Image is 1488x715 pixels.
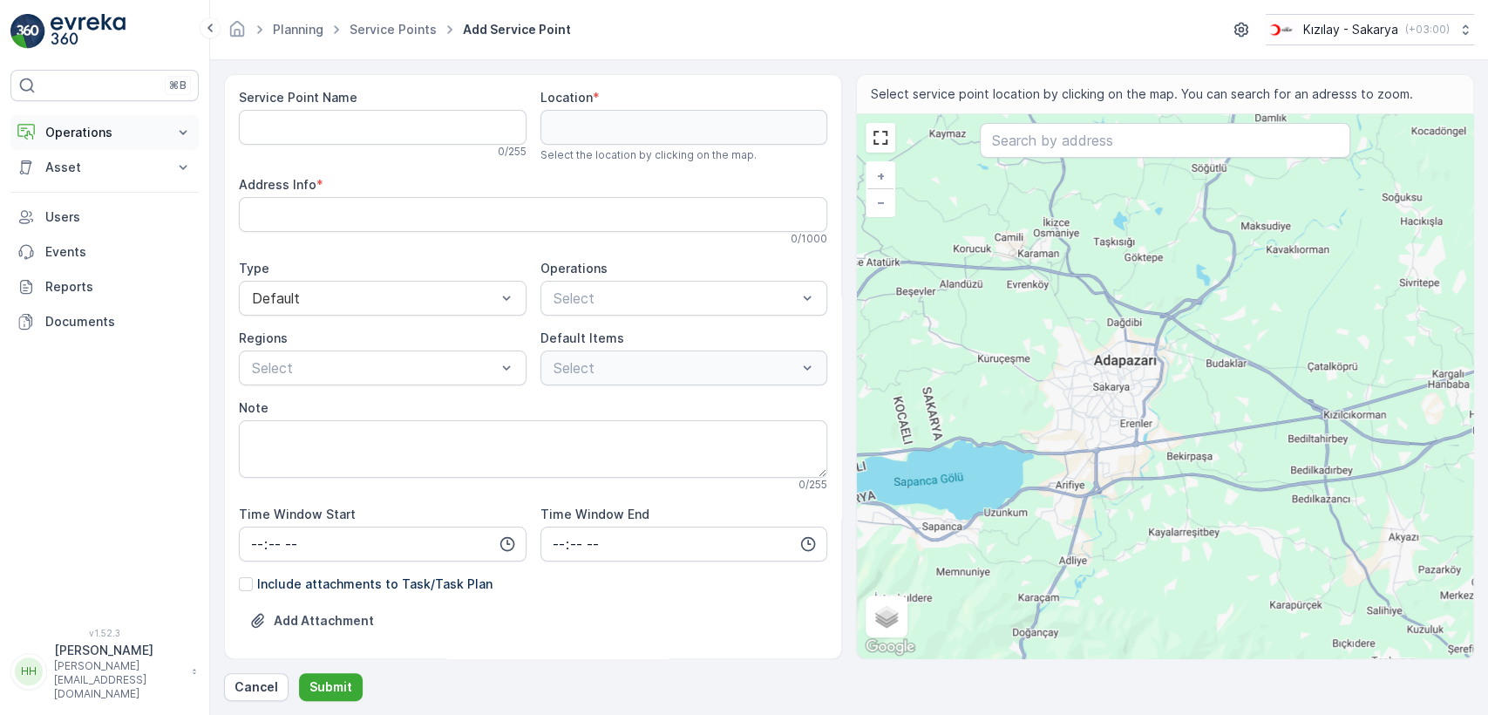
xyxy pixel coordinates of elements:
[299,673,363,701] button: Submit
[239,400,268,415] label: Note
[51,14,126,49] img: logo_light-DOdMpM7g.png
[540,148,757,162] span: Select the location by clicking on the map.
[169,78,187,92] p: ⌘B
[871,85,1413,103] span: Select service point location by clicking on the map. You can search for an adresss to zoom.
[45,208,192,226] p: Users
[877,194,886,209] span: −
[54,659,183,701] p: [PERSON_NAME][EMAIL_ADDRESS][DOMAIN_NAME]
[350,22,437,37] a: Service Points
[10,115,199,150] button: Operations
[45,313,192,330] p: Documents
[224,673,289,701] button: Cancel
[791,232,827,246] p: 0 / 1000
[273,22,323,37] a: Planning
[10,628,199,638] span: v 1.52.3
[1266,14,1474,45] button: Kızılay - Sakarya(+03:00)
[867,125,893,151] a: View Fullscreen
[540,261,608,276] label: Operations
[1303,21,1398,38] p: Kızılay - Sakarya
[10,642,199,701] button: HH[PERSON_NAME][PERSON_NAME][EMAIL_ADDRESS][DOMAIN_NAME]
[10,200,199,235] a: Users
[257,575,493,593] p: Include attachments to Task/Task Plan
[274,612,374,630] p: Add Attachment
[252,357,496,378] p: Select
[554,288,798,309] p: Select
[54,642,183,659] p: [PERSON_NAME]
[540,90,593,105] label: Location
[10,235,199,269] a: Events
[15,657,43,685] div: HH
[239,90,357,105] label: Service Point Name
[239,507,356,521] label: Time Window Start
[877,168,885,183] span: +
[1405,23,1450,37] p: ( +03:00 )
[980,123,1349,158] input: Search by address
[867,189,893,215] a: Zoom Out
[239,261,269,276] label: Type
[867,597,906,636] a: Layers
[239,607,384,635] button: Upload File
[798,478,827,492] p: 0 / 255
[239,330,288,345] label: Regions
[10,269,199,304] a: Reports
[45,124,164,141] p: Operations
[10,14,45,49] img: logo
[309,678,352,696] p: Submit
[45,159,164,176] p: Asset
[540,330,624,345] label: Default Items
[867,163,893,189] a: Zoom In
[1266,20,1296,39] img: k%C4%B1z%C4%B1lay_DTAvauz.png
[228,26,247,41] a: Homepage
[540,507,649,521] label: Time Window End
[45,278,192,296] p: Reports
[239,177,316,192] label: Address Info
[45,243,192,261] p: Events
[10,304,199,339] a: Documents
[861,636,919,658] img: Google
[498,145,527,159] p: 0 / 255
[459,21,574,38] span: Add Service Point
[10,150,199,185] button: Asset
[234,678,278,696] p: Cancel
[861,636,919,658] a: Open this area in Google Maps (opens a new window)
